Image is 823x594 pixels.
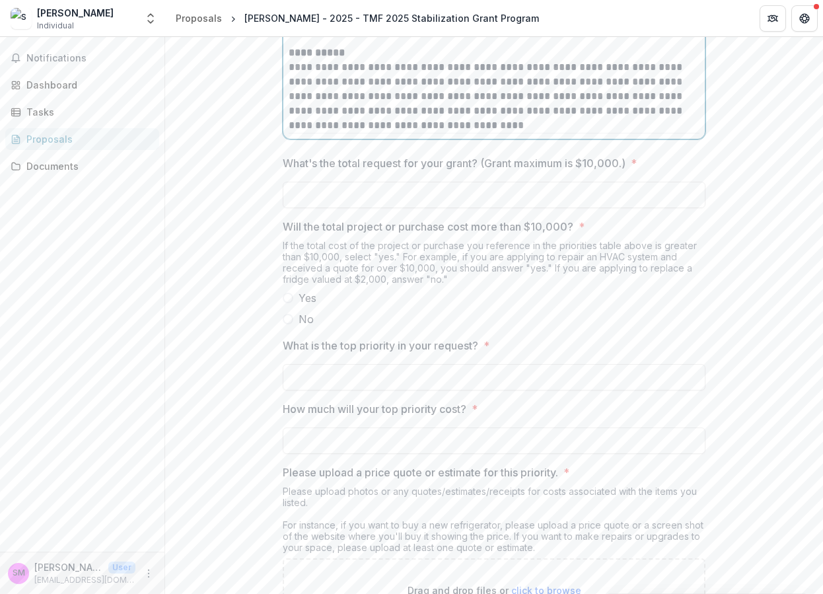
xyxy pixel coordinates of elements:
[283,486,705,558] div: Please upload photos or any quotes/estimates/receipts for costs associated with the items you lis...
[26,53,154,64] span: Notifications
[244,11,539,25] div: [PERSON_NAME] - 2025 - TMF 2025 Stabilization Grant Program
[26,159,149,173] div: Documents
[13,569,25,577] div: Shanti Mayers
[5,128,159,150] a: Proposals
[37,20,74,32] span: Individual
[5,48,159,69] button: Notifications
[11,8,32,29] img: shanti mayers
[26,132,149,146] div: Proposals
[5,155,159,177] a: Documents
[299,311,314,327] span: No
[283,155,626,171] p: What's the total request for your grant? (Grant maximum is $10,000.)
[283,464,558,480] p: Please upload a price quote or estimate for this priority.
[37,6,114,20] div: [PERSON_NAME]
[141,5,160,32] button: Open entity switcher
[141,566,157,581] button: More
[176,11,222,25] div: Proposals
[26,105,149,119] div: Tasks
[170,9,227,28] a: Proposals
[299,290,316,306] span: Yes
[283,240,705,290] div: If the total cost of the project or purchase you reference in the priorities table above is great...
[170,9,544,28] nav: breadcrumb
[791,5,818,32] button: Get Help
[283,219,573,235] p: Will the total project or purchase cost more than $10,000?
[34,574,135,586] p: [EMAIL_ADDRESS][DOMAIN_NAME]
[760,5,786,32] button: Partners
[26,78,149,92] div: Dashboard
[5,74,159,96] a: Dashboard
[34,560,103,574] p: [PERSON_NAME]
[108,562,135,574] p: User
[283,338,478,353] p: What is the top priority in your request?
[283,401,466,417] p: How much will your top priority cost?
[5,101,159,123] a: Tasks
